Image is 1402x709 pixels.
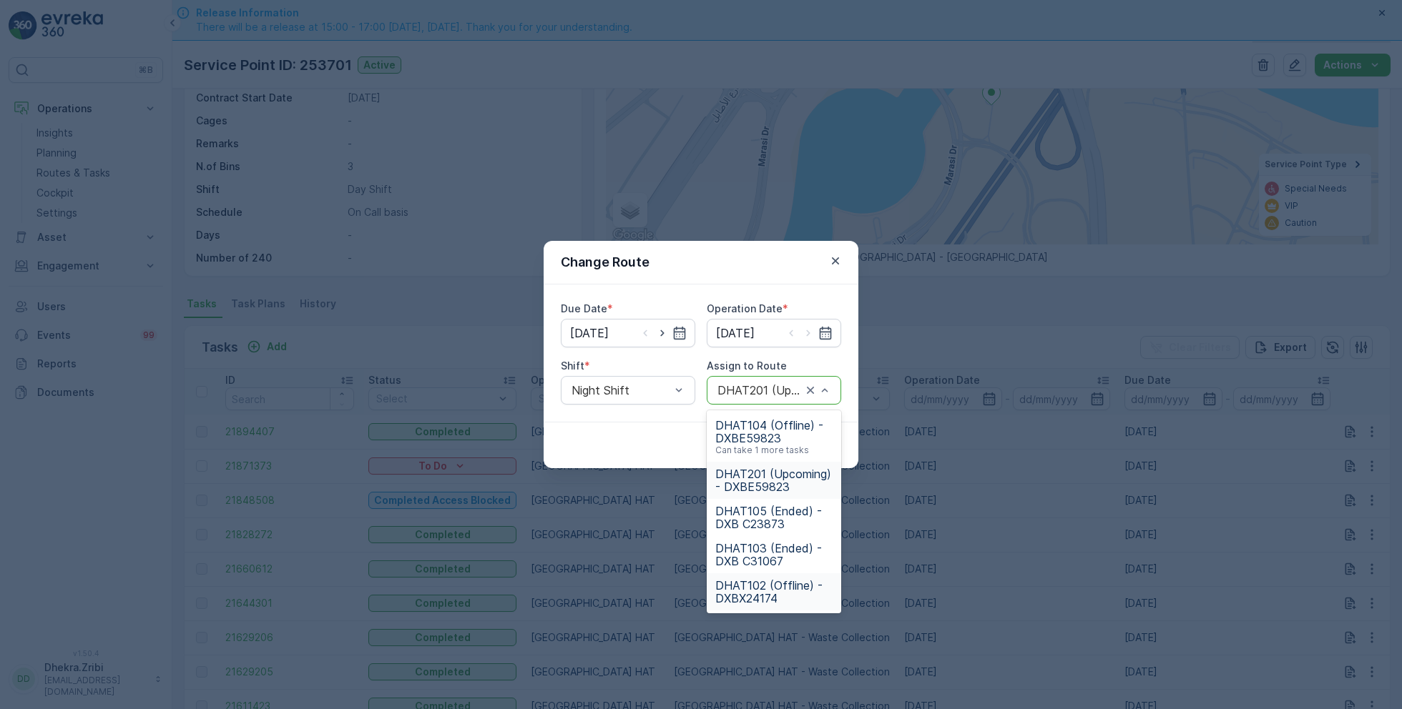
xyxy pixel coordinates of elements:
span: DHAT105 (Ended) - DXB C23873 [715,505,833,530]
p: Change Route [561,252,649,272]
span: DHAT103 (Ended) - DXB C31067 [715,542,833,567]
input: dd/mm/yyyy [707,319,841,347]
span: DHAT104 (Offline) - DXBE59823 [715,419,833,445]
label: Assign to Route [707,360,787,372]
span: DHAT102 (Offline) - DXBX24174 [715,579,833,605]
label: Due Date [561,302,607,314]
input: dd/mm/yyyy [561,319,695,347]
label: Shift [561,360,584,372]
label: Operation Date [707,302,783,314]
span: DHAT201 (Upcoming) - DXBE59823 [715,467,833,493]
p: Can take 1 more tasks [715,445,809,456]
